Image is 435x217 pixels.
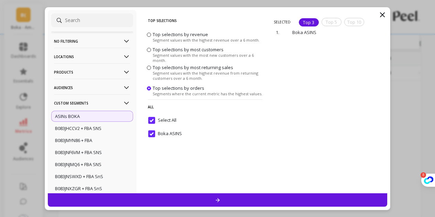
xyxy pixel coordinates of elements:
p: Boka ASINS [292,29,350,35]
p: B083JNJMQ6 + FBA SNS [55,161,101,167]
p: No filtering [54,32,130,50]
p: 1. [276,29,283,35]
p: B083JNF6VM + FBA SNS [55,149,102,155]
div: Top 10 [344,18,364,26]
p: ASINs BOKA [55,113,80,119]
span: Select All [148,117,176,124]
p: All [148,99,262,114]
div: Top 3 [299,18,319,26]
p: SELECTED [274,20,291,24]
span: Top selections by orders [153,85,204,91]
span: Top selections by most returning sales [153,64,233,70]
p: B083JNSWXD + FBA SnS [55,173,103,180]
span: Segment values with the highest revenue from returning customers over a 6 month. [153,70,263,81]
p: Custom Segments [54,94,130,112]
p: B083JMYN86 + FBA [55,137,92,143]
span: Top selections by revenue [153,31,208,37]
p: Top Selections [148,13,262,28]
span: Segment values with the highest revenue over a 6 month. [153,37,260,42]
span: Segment values with the most new customers over a 6 month. [153,53,263,63]
p: B083JHCCV2 + FBA SNS [55,125,101,131]
input: Search [51,13,133,27]
p: Audiences [54,79,130,96]
p: Locations [54,48,130,65]
p: Products [54,63,130,81]
p: B083JNXZGR + FBA SnS [55,185,102,192]
span: Top selections by most customers [153,46,224,53]
div: Top 5 [322,18,341,26]
span: Boka ASINS [148,130,182,137]
span: Segments where the current metric has the highest values. [153,91,262,96]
